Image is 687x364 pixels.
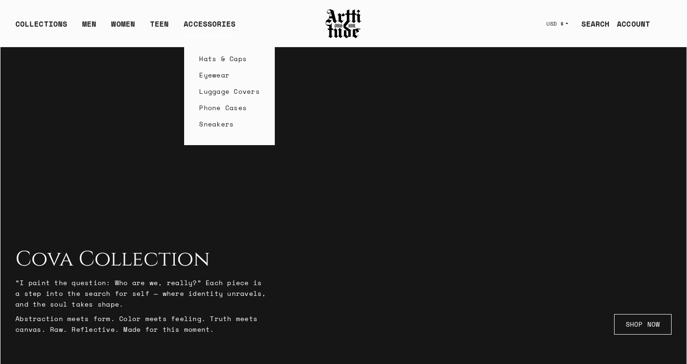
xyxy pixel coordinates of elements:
[111,18,135,37] a: WOMEN
[184,18,236,37] div: ACCESSORIES
[199,83,260,99] a: Luggage Covers
[199,50,260,67] a: Hats & Caps
[15,313,268,335] p: Abstraction meets form. Color meets feeling. Truth meets canvas. Raw. Reflective. Made for this m...
[15,18,67,37] div: COLLECTIONS
[199,99,260,116] a: Phone Cases
[150,18,169,37] a: TEEN
[609,14,650,33] a: ACCOUNT
[650,13,672,35] a: Open cart
[15,247,268,272] h2: Cova Collection
[663,21,666,27] span: 1
[199,116,260,132] a: Sneakers
[15,277,268,309] p: “I paint the question: Who are we, really?” Each piece is a step into the search for self — where...
[546,20,564,28] span: USD $
[199,67,260,83] a: Eyewear
[8,18,243,37] ul: Main navigation
[82,18,96,37] a: MEN
[325,8,362,40] img: Arttitude
[614,314,672,335] a: SHOP NOW
[574,14,610,33] a: SEARCH
[541,14,574,34] button: USD $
